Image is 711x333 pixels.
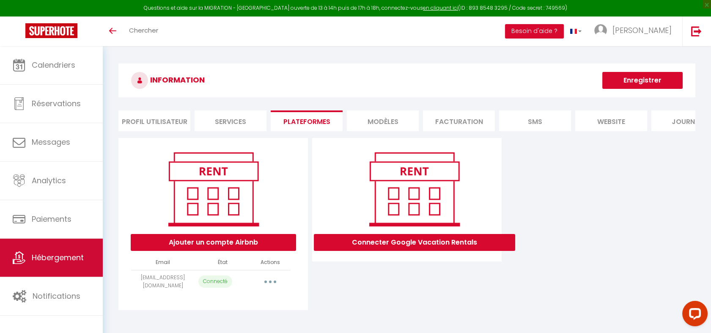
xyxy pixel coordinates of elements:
span: Chercher [129,26,158,35]
button: Ajouter un compte Airbnb [131,234,296,251]
a: Chercher [123,17,165,46]
th: Email [131,255,195,270]
span: Réservations [32,98,81,109]
button: Besoin d'aide ? [505,24,564,39]
li: Services [195,110,266,131]
button: Enregistrer [602,72,683,89]
iframe: LiveChat chat widget [675,297,711,333]
td: [EMAIL_ADDRESS][DOMAIN_NAME] [131,270,195,293]
th: État [195,255,251,270]
span: Paiements [32,214,71,224]
span: Notifications [33,291,80,301]
span: Messages [32,137,70,147]
li: SMS [499,110,571,131]
li: Profil Utilisateur [118,110,190,131]
button: Connecter Google Vacation Rentals [314,234,515,251]
li: Facturation [423,110,495,131]
img: Super Booking [25,23,77,38]
h3: INFORMATION [118,63,695,97]
p: Connecté [198,275,232,288]
li: Plateformes [271,110,343,131]
img: ... [594,24,607,37]
a: ... [PERSON_NAME] [588,17,682,46]
img: rent.png [159,149,267,230]
a: en cliquant ici [423,4,458,11]
th: Actions [250,255,290,270]
span: [PERSON_NAME] [612,25,672,36]
span: Calendriers [32,60,75,70]
li: MODÈLES [347,110,419,131]
img: logout [691,26,702,36]
span: Analytics [32,175,66,186]
img: rent.png [360,149,468,230]
li: website [575,110,647,131]
span: Hébergement [32,252,84,263]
